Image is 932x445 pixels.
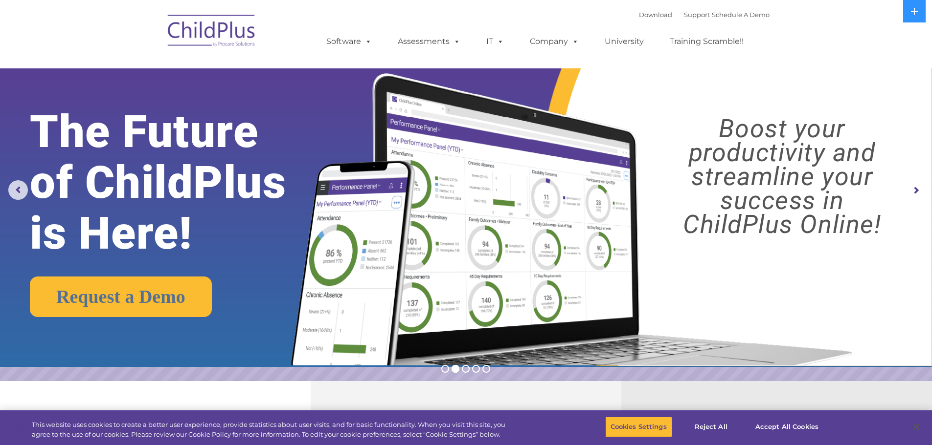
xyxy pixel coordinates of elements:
[644,117,920,236] rs-layer: Boost your productivity and streamline your success in ChildPlus Online!
[750,417,824,437] button: Accept All Cookies
[639,11,672,19] a: Download
[136,64,166,72] span: Last name
[660,32,753,51] a: Training Scramble!!
[684,11,710,19] a: Support
[136,105,178,112] span: Phone number
[639,11,770,19] font: |
[595,32,654,51] a: University
[317,32,382,51] a: Software
[163,8,261,57] img: ChildPlus by Procare Solutions
[605,417,672,437] button: Cookies Settings
[388,32,470,51] a: Assessments
[906,416,927,438] button: Close
[681,417,742,437] button: Reject All
[30,276,212,317] a: Request a Demo
[477,32,514,51] a: IT
[520,32,589,51] a: Company
[30,106,327,259] rs-layer: The Future of ChildPlus is Here!
[712,11,770,19] a: Schedule A Demo
[32,420,513,439] div: This website uses cookies to create a better user experience, provide statistics about user visit...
